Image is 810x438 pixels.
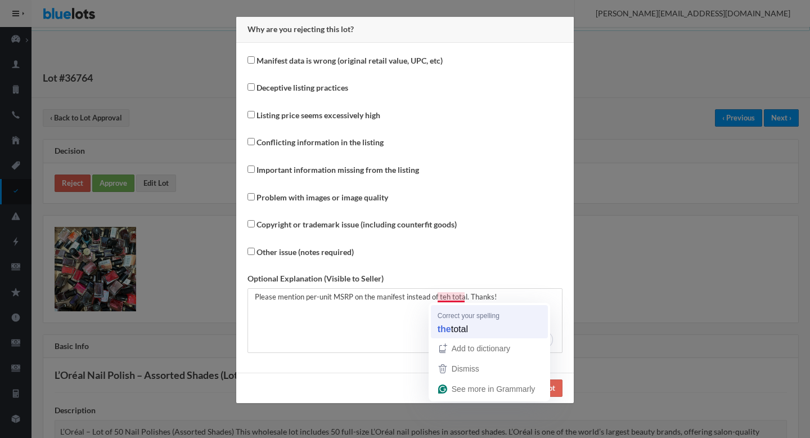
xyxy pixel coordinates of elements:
[247,288,562,353] textarea: To enrich screen reader interactions, please activate Accessibility in Grammarly extension settings
[247,166,255,173] input: Important information missing from the listing
[247,138,255,145] input: Conflicting information in the listing
[256,191,388,204] label: Problem with images or image quality
[247,83,255,91] input: Deceptive listing practices
[256,218,457,231] label: Copyright or trademark issue (including counterfit goods)
[256,82,348,95] label: Deceptive listing practices
[247,24,354,34] b: Why are you rejecting this lot?
[247,193,255,200] input: Problem with images or image quality
[247,248,255,255] input: Other issue (notes required)
[256,55,443,68] label: Manifest data is wrong (original retail value, UPC, etc)
[256,164,419,177] label: Important information missing from the listing
[256,136,384,149] label: Conflicting information in the listing
[247,56,255,64] input: Manifest data is wrong (original retail value, UPC, etc)
[247,111,255,118] input: Listing price seems excessively high
[256,246,354,259] label: Other issue (notes required)
[247,272,384,285] label: Optional Explanation (Visible to Seller)
[247,220,255,227] input: Copyright or trademark issue (including counterfit goods)
[256,109,380,122] label: Listing price seems excessively high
